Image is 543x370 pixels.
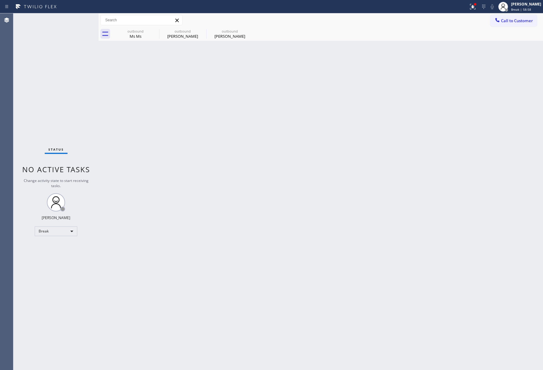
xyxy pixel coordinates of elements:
div: outbound [160,29,206,33]
span: No active tasks [22,164,90,174]
div: Mark Quisberc [207,27,253,41]
div: Ms Ms [113,33,158,39]
div: Mark Quisberc [160,27,206,41]
span: Break | 58:58 [511,7,531,12]
div: [PERSON_NAME] [160,33,206,39]
div: Ms Ms [113,27,158,41]
span: Status [48,147,64,152]
div: outbound [113,29,158,33]
div: [PERSON_NAME] [42,215,70,220]
div: [PERSON_NAME] [207,33,253,39]
div: outbound [207,29,253,33]
span: Call to Customer [501,18,533,23]
span: Change activity state to start receiving tasks. [24,178,89,188]
input: Search [101,15,182,25]
div: Break [35,226,77,236]
div: [PERSON_NAME] [511,2,541,7]
button: Call to Customer [490,15,537,26]
button: Mute [488,2,496,11]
